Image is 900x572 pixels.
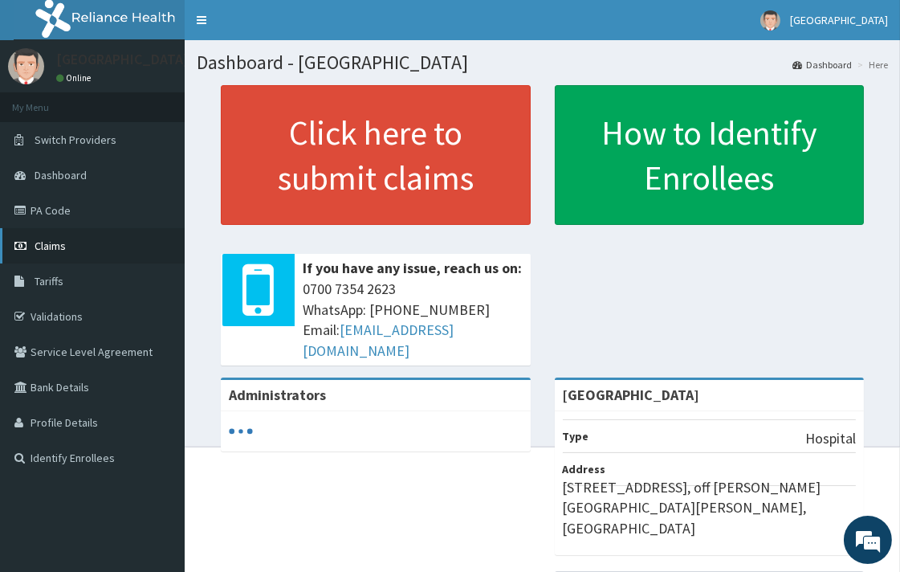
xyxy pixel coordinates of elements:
b: Address [563,462,606,476]
a: Dashboard [792,58,852,71]
span: Switch Providers [35,133,116,147]
b: If you have any issue, reach us on: [303,259,522,277]
a: Click here to submit claims [221,85,531,225]
p: [STREET_ADDRESS], off [PERSON_NAME][GEOGRAPHIC_DATA][PERSON_NAME], [GEOGRAPHIC_DATA] [563,477,857,539]
svg: audio-loading [229,419,253,443]
span: Dashboard [35,168,87,182]
li: Here [853,58,888,71]
span: Claims [35,239,66,253]
span: 0700 7354 2623 WhatsApp: [PHONE_NUMBER] Email: [303,279,523,362]
h1: Dashboard - [GEOGRAPHIC_DATA] [197,52,888,73]
a: Online [56,72,95,84]
span: Tariffs [35,274,63,288]
a: How to Identify Enrollees [555,85,865,225]
a: [EMAIL_ADDRESS][DOMAIN_NAME] [303,321,454,360]
img: User Image [8,48,44,84]
p: [GEOGRAPHIC_DATA] [56,52,189,67]
b: Type [563,429,589,443]
strong: [GEOGRAPHIC_DATA] [563,386,700,404]
b: Administrators [229,386,326,404]
p: Hospital [805,428,856,449]
img: User Image [760,10,780,31]
span: [GEOGRAPHIC_DATA] [790,13,888,27]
